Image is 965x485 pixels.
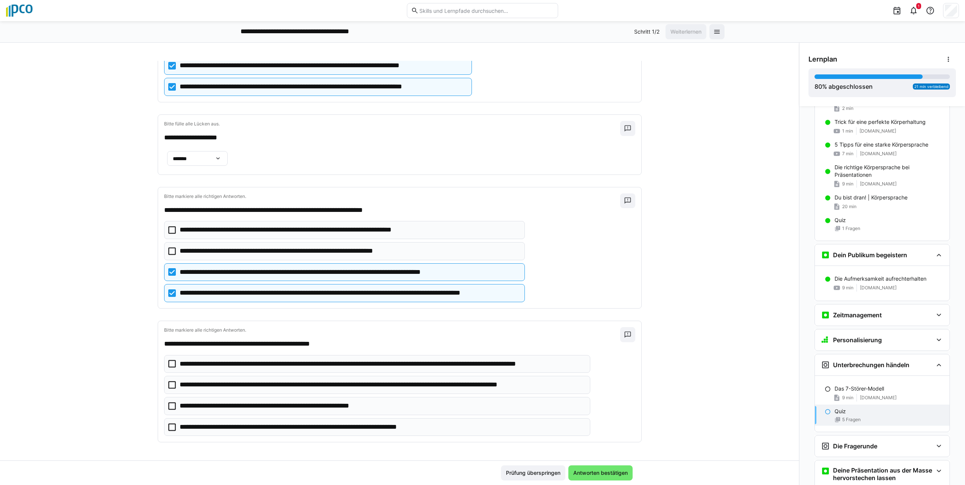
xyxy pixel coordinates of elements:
h3: Personalisierung [833,336,882,344]
span: 2 min [842,105,853,111]
span: [DOMAIN_NAME] [860,128,896,134]
button: Weiterlernen [666,24,706,39]
span: [DOMAIN_NAME] [860,181,897,187]
span: 9 min [842,285,853,291]
input: Skills und Lernpfade durchsuchen… [419,7,554,14]
p: Bitte fülle alle Lücken aus. [164,121,620,127]
h3: Zeitmanagement [833,311,882,319]
p: Bitte markiere alle richtigen Antworten. [164,327,620,333]
button: Antworten bestätigen [568,465,633,480]
button: Prüfung überspringen [501,465,565,480]
p: Das 7-Störer-Modell [835,385,884,392]
p: Du bist dran! | Körpersprache [835,194,908,201]
span: Lernplan [808,55,837,63]
span: 21 min verbleibend [914,84,948,89]
span: 1 min [842,128,853,134]
p: Quiz [835,216,846,224]
span: Weiterlernen [669,28,703,36]
span: Prüfung überspringen [505,469,562,477]
span: [DOMAIN_NAME] [860,151,897,157]
p: Schritt 1/2 [634,28,659,36]
span: Antworten bestätigen [572,469,629,477]
h3: Unterbrechungen händeln [833,361,909,369]
span: 80 [815,83,822,90]
p: 5 Tipps für eine starke Körpersprache [835,141,928,148]
span: 9 min [842,395,853,401]
p: Die Aufmerksamkeit aufrechterhalten [835,275,926,283]
span: [DOMAIN_NAME] [860,285,897,291]
span: [DOMAIN_NAME] [860,395,897,401]
h3: Deine Präsentation aus der Masse hervorstechen lassen [833,466,933,482]
span: 20 min [842,204,856,210]
p: Trick für eine perfekte Körperhaltung [835,118,926,126]
span: 7 min [842,151,853,157]
p: Quiz [835,408,846,415]
span: 1 Fragen [842,226,860,232]
span: 9 min [842,181,853,187]
h3: Die Fragerunde [833,442,877,450]
div: % abgeschlossen [815,82,873,91]
span: 1 [918,4,920,8]
p: Bitte markiere alle richtigen Antworten. [164,193,620,199]
span: 5 Fragen [842,417,861,423]
h3: Dein Publikum begeistern [833,251,907,259]
p: Die richtige Körpersprache bei Präsentationen [835,164,943,179]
